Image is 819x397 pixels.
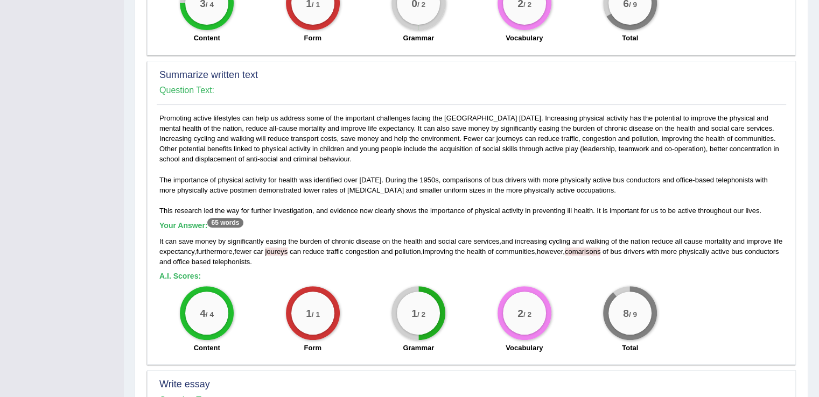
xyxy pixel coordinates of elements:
span: Possible spelling mistake found. (did you mean: journeys) [265,247,288,256]
label: Form [304,343,322,353]
span: increasing [515,237,547,245]
label: Vocabulary [506,33,543,43]
big: 2 [517,307,523,319]
span: with [647,247,659,256]
b: A.I. Scores: [159,272,201,280]
span: bus [731,247,743,256]
label: Content [194,343,220,353]
span: chronic [332,237,354,245]
span: money [195,237,216,245]
span: and [381,247,393,256]
big: 1 [306,307,312,319]
big: 4 [200,307,206,319]
small: / 1 [312,1,320,9]
small: / 4 [206,310,214,318]
span: walking [586,237,609,245]
span: nation [631,237,649,245]
small: / 9 [629,310,637,318]
span: by [218,237,226,245]
small: / 9 [629,1,637,9]
span: improve [746,237,771,245]
span: Possible spelling mistake found. (did you mean: comparisons) [565,247,600,256]
span: office [173,258,190,266]
span: based [192,258,211,266]
span: improving [423,247,453,256]
h4: Question Text: [159,86,783,95]
span: health [403,237,422,245]
span: pollution [395,247,421,256]
span: bus [610,247,621,256]
span: expectancy [159,247,194,256]
span: save [178,237,193,245]
small: / 2 [523,1,531,9]
label: Total [622,343,638,353]
h2: Summarize written text [159,70,783,81]
h2: Write essay [159,379,783,390]
span: life [773,237,782,245]
span: mortality [704,237,731,245]
span: physically [679,247,709,256]
span: all [675,237,682,245]
span: the [619,237,628,245]
span: reduce [303,247,325,256]
label: Grammar [403,33,434,43]
span: fewer [234,247,251,256]
span: care [458,237,472,245]
span: It [159,237,163,245]
span: significantly [228,237,264,245]
span: of [611,237,617,245]
div: Promoting active lifestyles can help us address some of the important challenges facing the [GEOG... [157,113,786,359]
span: the [288,237,298,245]
label: Grammar [403,343,434,353]
small: / 2 [523,310,531,318]
span: cause [684,237,703,245]
span: the [455,247,465,256]
small: / 2 [417,1,425,9]
span: and [733,237,745,245]
span: on [382,237,390,245]
span: conductors [745,247,779,256]
span: drivers [624,247,645,256]
span: furthermore [196,247,232,256]
span: and [501,237,513,245]
big: 8 [623,307,629,319]
span: communities [495,247,535,256]
span: can [290,247,301,256]
small: / 1 [312,310,320,318]
span: congestion [345,247,379,256]
span: more [661,247,677,256]
span: of [324,237,330,245]
span: however [537,247,563,256]
span: traffic [326,247,344,256]
span: health [467,247,486,256]
label: Content [194,33,220,43]
span: of [603,247,608,256]
span: and [159,258,171,266]
sup: 65 words [207,218,243,228]
label: Form [304,33,322,43]
span: active [711,247,730,256]
span: can [165,237,177,245]
small: / 2 [417,310,425,318]
small: / 4 [206,1,214,9]
span: and [424,237,436,245]
div: , , , , , , . [159,236,783,267]
span: telephonists [213,258,250,266]
b: Your Answer: [159,221,243,230]
big: 1 [411,307,417,319]
span: easing [265,237,286,245]
span: disease [356,237,380,245]
span: of [488,247,494,256]
span: burden [300,237,321,245]
span: reduce [652,237,673,245]
span: social [438,237,456,245]
span: and [572,237,584,245]
span: car [254,247,263,256]
span: the [392,237,402,245]
span: cycling [549,237,570,245]
label: Total [622,33,638,43]
label: Vocabulary [506,343,543,353]
span: services [474,237,500,245]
